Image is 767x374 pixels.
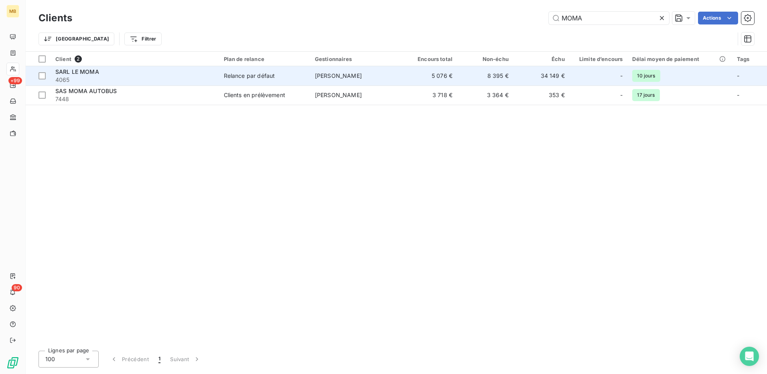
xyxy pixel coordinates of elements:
[55,56,71,62] span: Client
[158,355,160,363] span: 1
[462,56,509,62] div: Non-échu
[632,70,660,82] span: 10 jours
[737,91,739,98] span: -
[55,87,117,94] span: SAS MOMA AUTOBUS
[401,66,457,85] td: 5 076 €
[224,56,305,62] div: Plan de relance
[315,56,396,62] div: Gestionnaires
[737,56,762,62] div: Tags
[620,72,623,80] span: -
[698,12,738,24] button: Actions
[105,351,154,368] button: Précédent
[406,56,452,62] div: Encours total
[224,91,285,99] div: Clients en prélèvement
[55,68,99,75] span: SARL LE MOMA
[124,33,161,45] button: Filtrer
[6,356,19,369] img: Logo LeanPay
[457,85,513,105] td: 3 364 €
[154,351,165,368] button: 1
[39,33,114,45] button: [GEOGRAPHIC_DATA]
[513,66,570,85] td: 34 149 €
[6,79,19,91] a: +99
[620,91,623,99] span: -
[740,347,759,366] div: Open Intercom Messenger
[165,351,206,368] button: Suivant
[457,66,513,85] td: 8 395 €
[8,77,22,84] span: +99
[632,89,659,101] span: 17 jours
[6,5,19,18] div: MB
[737,72,739,79] span: -
[518,56,565,62] div: Échu
[55,95,214,103] span: 7448
[401,85,457,105] td: 3 718 €
[12,284,22,291] span: 90
[315,72,362,79] span: [PERSON_NAME]
[513,85,570,105] td: 353 €
[574,56,623,62] div: Limite d’encours
[39,11,72,25] h3: Clients
[55,76,214,84] span: 4065
[75,55,82,63] span: 2
[224,72,275,80] div: Relance par défaut
[549,12,669,24] input: Rechercher
[45,355,55,363] span: 100
[632,56,727,62] div: Délai moyen de paiement
[315,91,362,98] span: [PERSON_NAME]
